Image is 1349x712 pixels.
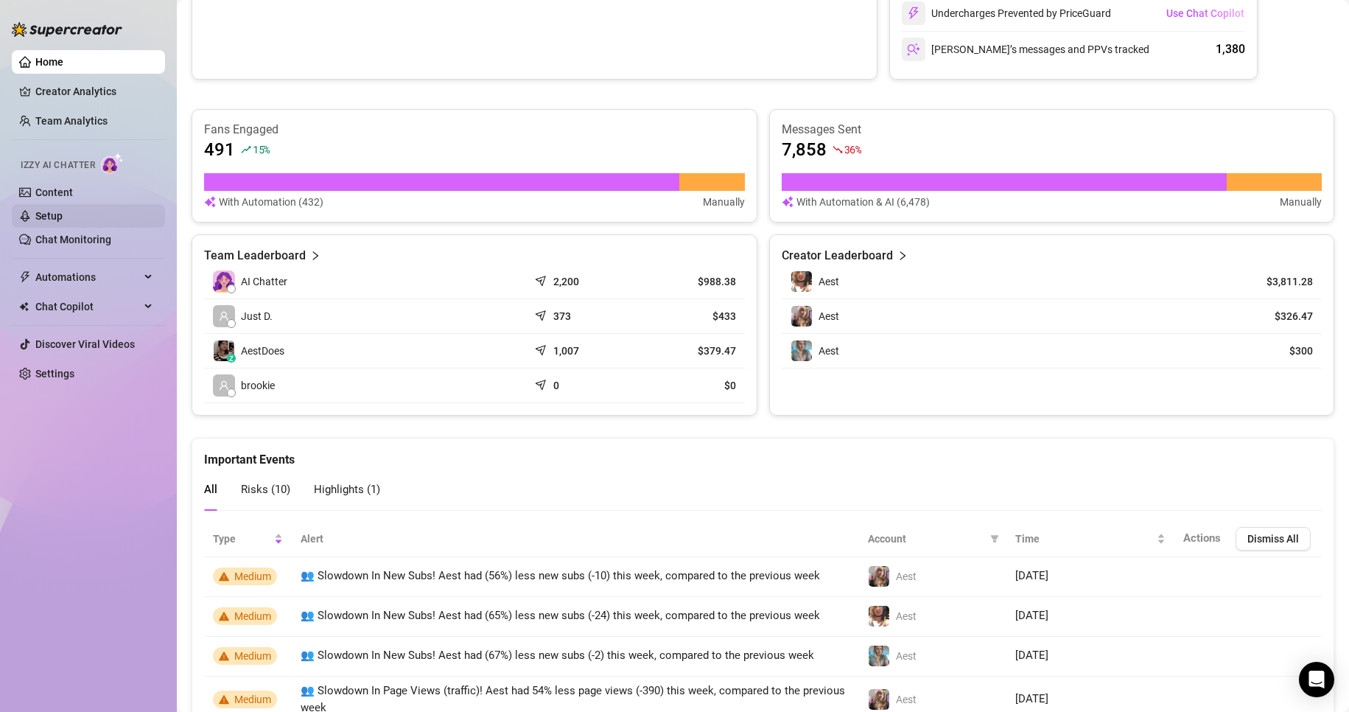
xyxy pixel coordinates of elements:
div: 1,380 [1216,41,1245,58]
span: brookie [241,377,275,394]
th: Time [1006,521,1174,557]
img: Aest [791,306,812,327]
span: filter [990,534,999,543]
span: All [204,483,217,496]
span: 36 % [844,142,861,156]
span: fall [833,144,843,155]
article: $300 [1246,343,1313,358]
a: Content [35,186,73,198]
span: send [535,272,550,287]
span: Use Chat Copilot [1166,7,1244,19]
a: Creator Analytics [35,80,153,103]
article: With Automation & AI (6,478) [796,194,930,210]
img: svg%3e [907,43,920,56]
span: send [535,341,550,356]
img: logo-BBDzfeDw.svg [12,22,122,37]
span: Aest [896,650,917,662]
img: izzy-ai-chatter-avatar-DDCN_rTZ.svg [213,271,235,293]
article: 373 [553,309,571,324]
img: Aest [869,646,889,666]
article: Manually [1280,194,1322,210]
span: warning [219,651,229,661]
article: 7,858 [782,138,827,161]
span: Dismiss All [1247,533,1299,545]
img: Aest [869,566,889,587]
span: [DATE] [1015,569,1048,582]
span: right [897,247,908,265]
span: 👥 Slowdown In New Subs! Aest had (65%) less new subs (-24) this week, compared to the previous week [301,609,820,622]
span: Izzy AI Chatter [21,158,95,172]
span: Aest [896,570,917,582]
span: AestDoes [241,343,284,359]
span: Aest [819,310,839,322]
article: 491 [204,138,235,161]
span: rise [241,144,251,155]
img: AI Chatter [101,153,124,174]
span: Time [1015,531,1154,547]
span: Actions [1183,531,1221,545]
article: Fans Engaged [204,122,745,138]
a: Team Analytics [35,115,108,127]
span: Risks ( 10 ) [241,483,290,496]
article: 1,007 [553,343,579,358]
article: 2,200 [553,274,579,289]
button: Use Chat Copilot [1166,1,1245,25]
span: send [535,376,550,391]
div: Undercharges Prevented by PriceGuard [902,1,1111,25]
span: [DATE] [1015,609,1048,622]
a: Setup [35,210,63,222]
span: Aest [819,345,839,357]
img: Aest [791,341,812,361]
span: Account [868,531,984,547]
a: Discover Viral Videos [35,338,135,350]
span: filter [987,528,1002,550]
span: [DATE] [1015,649,1048,662]
article: $326.47 [1246,309,1313,324]
span: user [219,380,229,391]
th: Alert [292,521,859,557]
a: Settings [35,368,74,380]
span: user [219,311,229,321]
img: Chat Copilot [19,301,29,312]
div: z [227,354,236,363]
article: Messages Sent [782,122,1322,138]
article: $3,811.28 [1246,274,1313,289]
img: svg%3e [782,194,793,210]
span: 👥 Slowdown In New Subs! Aest had (56%) less new subs (-10) this week, compared to the previous week [301,569,820,582]
span: thunderbolt [19,271,31,283]
span: Automations [35,265,140,289]
img: svg%3e [204,194,216,210]
span: Type [213,531,271,547]
span: AI Chatter [241,273,287,290]
img: Aest [791,271,812,292]
img: AestDoes [214,341,234,361]
span: Medium [234,650,271,662]
th: Type [204,521,292,557]
span: [DATE] [1015,692,1048,705]
div: Open Intercom Messenger [1299,662,1334,697]
img: Aest [869,689,889,710]
span: warning [219,611,229,621]
div: [PERSON_NAME]’s messages and PPVs tracked [902,38,1149,61]
article: Team Leaderboard [204,247,306,265]
a: Chat Monitoring [35,234,111,245]
span: right [310,247,320,265]
a: Home [35,56,63,68]
span: Medium [234,694,271,705]
span: Aest [819,276,839,287]
article: 0 [553,378,559,393]
span: Highlights ( 1 ) [314,483,380,496]
span: Aest [896,610,917,622]
span: Medium [234,570,271,582]
article: $379.47 [645,343,736,358]
span: Aest [896,694,917,705]
span: send [535,307,550,321]
span: Medium [234,610,271,622]
article: $0 [645,378,736,393]
img: Aest [869,606,889,627]
span: Chat Copilot [35,295,140,318]
span: 👥 Slowdown In New Subs! Aest had (67%) less new subs (-2) this week, compared to the previous week [301,649,814,662]
article: Manually [703,194,745,210]
article: With Automation (432) [219,194,323,210]
article: $433 [645,309,736,324]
